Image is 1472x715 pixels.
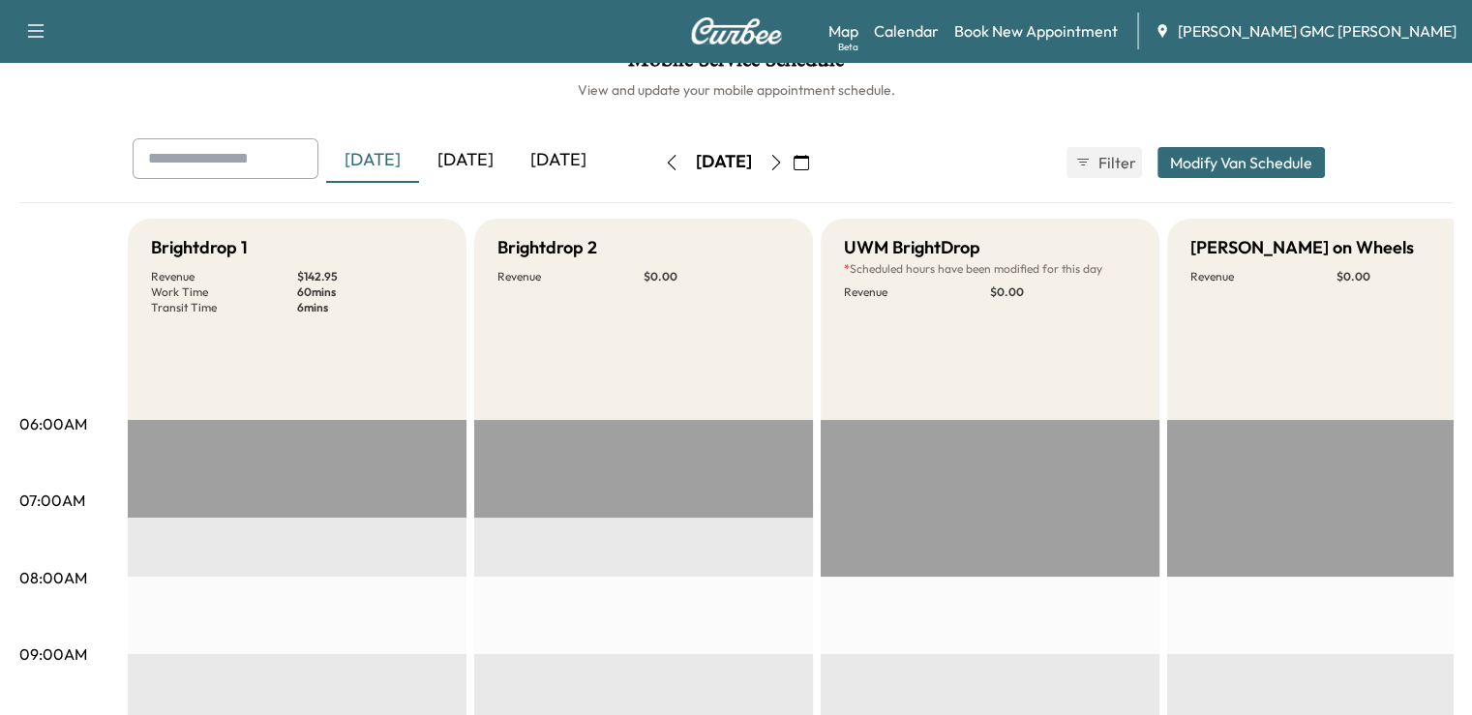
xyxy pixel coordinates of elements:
[497,234,597,261] h5: Brightdrop 2
[1190,234,1414,261] h5: [PERSON_NAME] on Wheels
[828,19,858,43] a: MapBeta
[19,566,87,589] p: 08:00AM
[644,269,790,284] p: $ 0.00
[19,47,1453,80] h1: Mobile Service Schedule
[419,138,512,183] div: [DATE]
[844,234,980,261] h5: UWM BrightDrop
[874,19,939,43] a: Calendar
[1098,151,1133,174] span: Filter
[151,300,297,315] p: Transit Time
[19,412,87,435] p: 06:00AM
[838,40,858,54] div: Beta
[19,80,1453,100] h6: View and update your mobile appointment schedule.
[151,269,297,284] p: Revenue
[297,284,443,300] p: 60 mins
[954,19,1118,43] a: Book New Appointment
[690,17,783,45] img: Curbee Logo
[497,269,644,284] p: Revenue
[19,489,85,512] p: 07:00AM
[844,261,1136,277] p: Scheduled hours have been modified for this day
[326,138,419,183] div: [DATE]
[151,234,248,261] h5: Brightdrop 1
[990,284,1136,300] p: $ 0.00
[844,284,990,300] p: Revenue
[19,642,87,666] p: 09:00AM
[151,284,297,300] p: Work Time
[297,300,443,315] p: 6 mins
[1190,269,1337,284] p: Revenue
[1178,19,1457,43] span: [PERSON_NAME] GMC [PERSON_NAME]
[512,138,605,183] div: [DATE]
[1157,147,1325,178] button: Modify Van Schedule
[696,150,752,174] div: [DATE]
[1066,147,1142,178] button: Filter
[297,269,443,284] p: $ 142.95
